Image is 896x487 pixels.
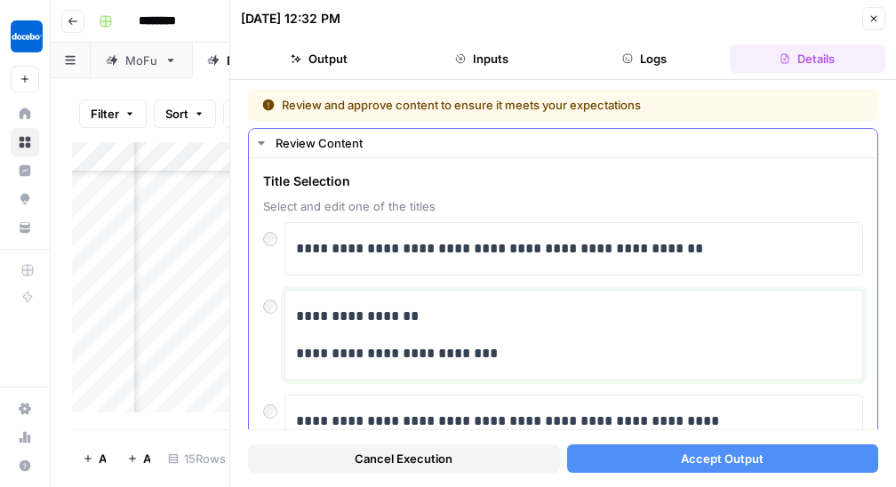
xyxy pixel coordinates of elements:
[249,129,877,157] button: Review Content
[11,128,39,156] a: Browse
[72,444,116,473] button: Add Row
[11,156,39,185] a: Insights
[681,450,764,467] span: Accept Output
[91,105,119,123] span: Filter
[161,444,233,473] div: 15 Rows
[11,213,39,242] a: Your Data
[730,44,885,73] button: Details
[192,43,291,78] a: BoFu
[11,395,39,423] a: Settings
[263,172,863,190] span: Title Selection
[248,444,560,473] button: Cancel Execution
[404,44,559,73] button: Inputs
[143,450,150,467] span: Add 10 Rows
[154,100,216,128] button: Sort
[11,20,43,52] img: Docebo Logo
[276,134,867,152] div: Review Content
[11,451,39,480] button: Help + Support
[11,423,39,451] a: Usage
[125,52,157,69] div: MoFu
[165,105,188,123] span: Sort
[91,43,192,78] a: MoFu
[263,197,863,215] span: Select and edit one of the titles
[355,450,452,467] span: Cancel Execution
[11,14,39,59] button: Workspace: Docebo
[11,185,39,213] a: Opportunities
[262,96,753,114] div: Review and approve content to ensure it meets your expectations
[99,450,106,467] span: Add Row
[241,10,340,28] div: [DATE] 12:32 PM
[116,444,161,473] button: Add 10 Rows
[11,100,39,128] a: Home
[567,444,879,473] button: Accept Output
[567,44,723,73] button: Logs
[79,100,147,128] button: Filter
[241,44,396,73] button: Output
